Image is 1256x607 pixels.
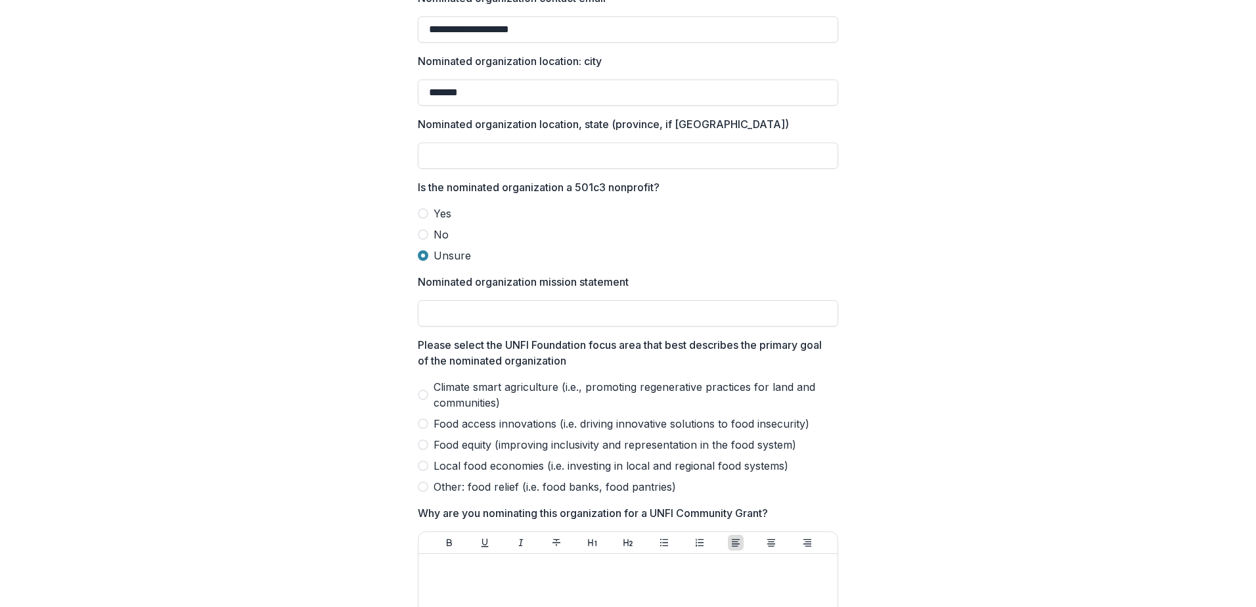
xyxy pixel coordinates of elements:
p: Nominated organization location, state (province, if [GEOGRAPHIC_DATA]) [418,116,789,132]
p: Please select the UNFI Foundation focus area that best describes the primary goal of the nominate... [418,337,830,369]
button: Strike [549,535,564,551]
span: Food equity (improving inclusivity and representation in the food system) [434,437,796,453]
p: Is the nominated organization a 501c3 nonprofit? [418,179,660,195]
button: Align Right [799,535,815,551]
button: Align Left [728,535,744,551]
p: Why are you nominating this organization for a UNFI Community Grant? [418,505,768,521]
button: Align Center [763,535,779,551]
span: Other: food relief (i.e. food banks, food pantries) [434,479,676,495]
button: Bold [441,535,457,551]
button: Ordered List [692,535,707,551]
span: Climate smart agriculture (i.e., promoting regenerative practices for land and communities) [434,379,838,411]
span: Unsure [434,248,471,263]
button: Bullet List [656,535,672,551]
span: No [434,227,449,242]
button: Underline [477,535,493,551]
span: Food access innovations (i.e. driving innovative solutions to food insecurity) [434,416,809,432]
p: Nominated organization mission statement [418,274,629,290]
button: Heading 2 [620,535,636,551]
p: Nominated organization location: city [418,53,602,69]
button: Heading 1 [585,535,600,551]
span: Local food economies (i.e. investing in local and regional food systems) [434,458,788,474]
span: Yes [434,206,451,221]
button: Italicize [513,535,529,551]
